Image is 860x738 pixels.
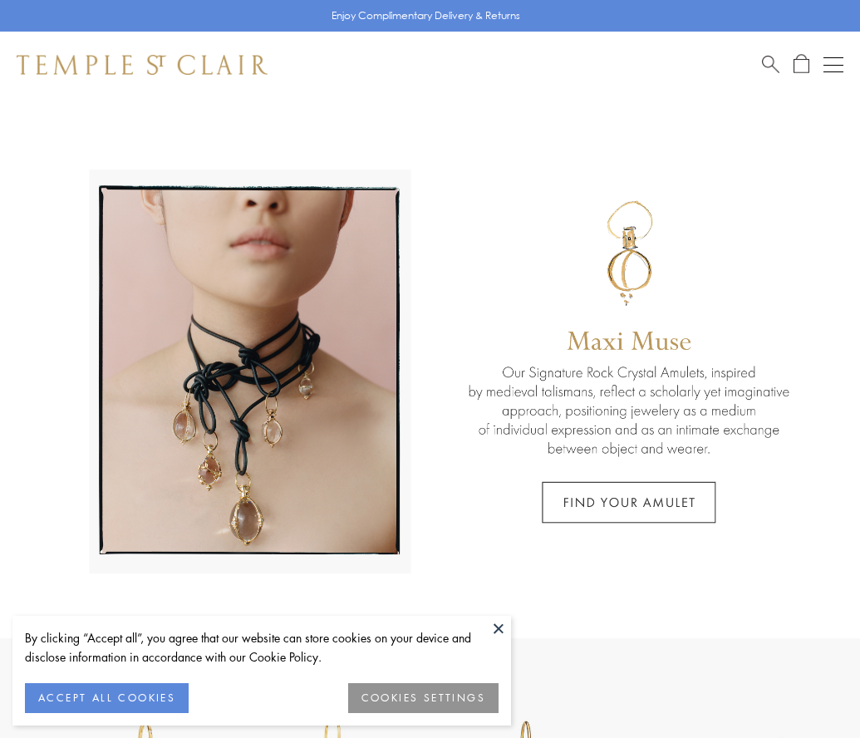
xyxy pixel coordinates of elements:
a: Open Shopping Bag [794,54,809,75]
button: ACCEPT ALL COOKIES [25,683,189,713]
img: Temple St. Clair [17,55,268,75]
p: Enjoy Complimentary Delivery & Returns [332,7,520,24]
div: By clicking “Accept all”, you agree that our website can store cookies on your device and disclos... [25,628,499,667]
button: Open navigation [823,55,843,75]
button: COOKIES SETTINGS [348,683,499,713]
a: Search [762,54,779,75]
